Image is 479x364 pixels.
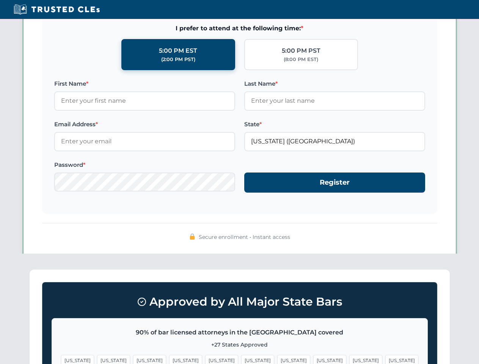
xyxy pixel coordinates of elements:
[159,46,197,56] div: 5:00 PM EST
[61,328,418,337] p: 90% of bar licensed attorneys in the [GEOGRAPHIC_DATA] covered
[284,56,318,63] div: (8:00 PM EST)
[244,120,425,129] label: State
[199,233,290,241] span: Secure enrollment • Instant access
[54,24,425,33] span: I prefer to attend at the following time:
[54,120,235,129] label: Email Address
[54,91,235,110] input: Enter your first name
[52,292,428,312] h3: Approved by All Major State Bars
[54,132,235,151] input: Enter your email
[244,173,425,193] button: Register
[244,79,425,88] label: Last Name
[54,79,235,88] label: First Name
[282,46,320,56] div: 5:00 PM PST
[244,132,425,151] input: Florida (FL)
[244,91,425,110] input: Enter your last name
[54,160,235,169] label: Password
[189,234,195,240] img: 🔒
[61,340,418,349] p: +27 States Approved
[161,56,195,63] div: (2:00 PM PST)
[11,4,102,15] img: Trusted CLEs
